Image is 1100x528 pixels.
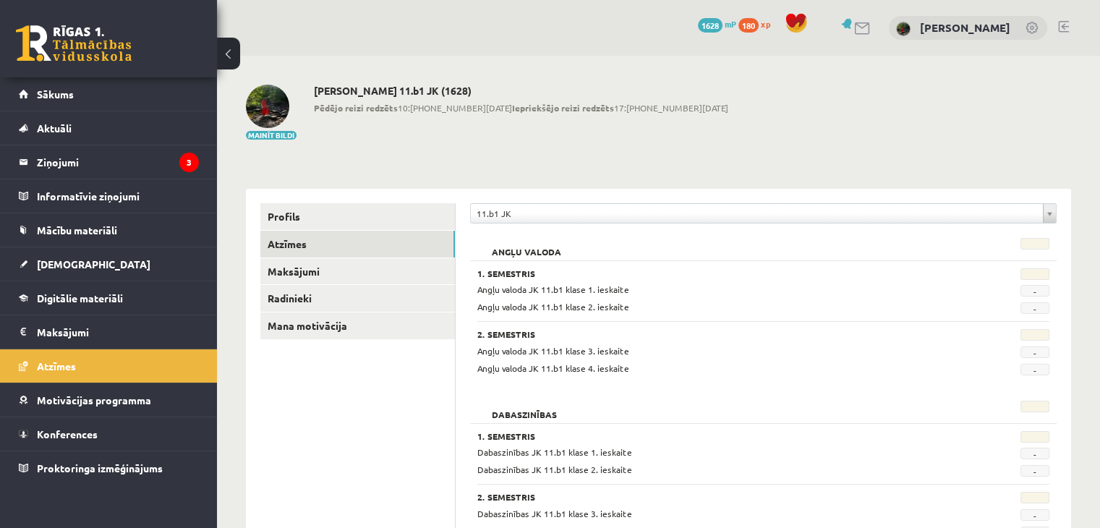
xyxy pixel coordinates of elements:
span: Digitālie materiāli [37,291,123,305]
span: - [1020,346,1049,358]
h3: 2. Semestris [477,329,950,339]
a: 1628 mP [698,18,736,30]
span: Mācību materiāli [37,223,117,237]
b: Pēdējo reizi redzēts [314,102,398,114]
span: Angļu valoda JK 11.b1 klase 1. ieskaite [477,284,629,295]
a: Informatīvie ziņojumi [19,179,199,213]
legend: Informatīvie ziņojumi [37,179,199,213]
legend: Ziņojumi [37,145,199,179]
a: Atzīmes [19,349,199,383]
a: Radinieki [260,285,455,312]
b: Iepriekšējo reizi redzēts [512,102,614,114]
h2: [PERSON_NAME] 11.b1 JK (1628) [314,85,728,97]
span: Angļu valoda JK 11.b1 klase 4. ieskaite [477,362,629,374]
a: Profils [260,203,455,230]
a: Mana motivācija [260,312,455,339]
span: Atzīmes [37,359,76,372]
a: Motivācijas programma [19,383,199,417]
legend: Maksājumi [37,315,199,349]
span: Dabaszinības JK 11.b1 klase 2. ieskaite [477,464,632,475]
h2: Dabaszinības [477,401,571,415]
a: 180 xp [738,18,777,30]
img: Elīna Bačka [896,22,911,36]
a: Sākums [19,77,199,111]
span: Angļu valoda JK 11.b1 klase 2. ieskaite [477,301,629,312]
h3: 1. Semestris [477,431,950,441]
a: Proktoringa izmēģinājums [19,451,199,485]
a: Rīgas 1. Tālmācības vidusskola [16,25,132,61]
a: Atzīmes [260,231,455,257]
img: Elīna Bačka [246,85,289,128]
span: 11.b1 JK [477,204,1037,223]
span: - [1020,302,1049,314]
span: 1628 [698,18,722,33]
span: Dabaszinības JK 11.b1 klase 3. ieskaite [477,508,632,519]
a: [DEMOGRAPHIC_DATA] [19,247,199,281]
span: - [1020,465,1049,477]
a: 11.b1 JK [471,204,1056,223]
span: - [1020,448,1049,459]
span: - [1020,364,1049,375]
span: Proktoringa izmēģinājums [37,461,163,474]
span: Dabaszinības JK 11.b1 klase 1. ieskaite [477,446,632,458]
span: [DEMOGRAPHIC_DATA] [37,257,150,271]
h3: 1. Semestris [477,268,950,278]
button: Mainīt bildi [246,131,297,140]
span: Sākums [37,88,74,101]
span: Angļu valoda JK 11.b1 klase 3. ieskaite [477,345,629,357]
a: Ziņojumi3 [19,145,199,179]
a: Maksājumi [19,315,199,349]
span: - [1020,285,1049,297]
a: Mācību materiāli [19,213,199,247]
i: 3 [179,153,199,172]
a: Maksājumi [260,258,455,285]
span: Aktuāli [37,122,72,135]
span: xp [761,18,770,30]
h2: Angļu valoda [477,238,576,252]
span: mP [725,18,736,30]
a: [PERSON_NAME] [920,20,1010,35]
a: Konferences [19,417,199,451]
h3: 2. Semestris [477,492,950,502]
span: - [1020,509,1049,521]
a: Aktuāli [19,111,199,145]
span: 10:[PHONE_NUMBER][DATE] 17:[PHONE_NUMBER][DATE] [314,101,728,114]
span: Motivācijas programma [37,393,151,406]
span: 180 [738,18,759,33]
a: Digitālie materiāli [19,281,199,315]
span: Konferences [37,427,98,440]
